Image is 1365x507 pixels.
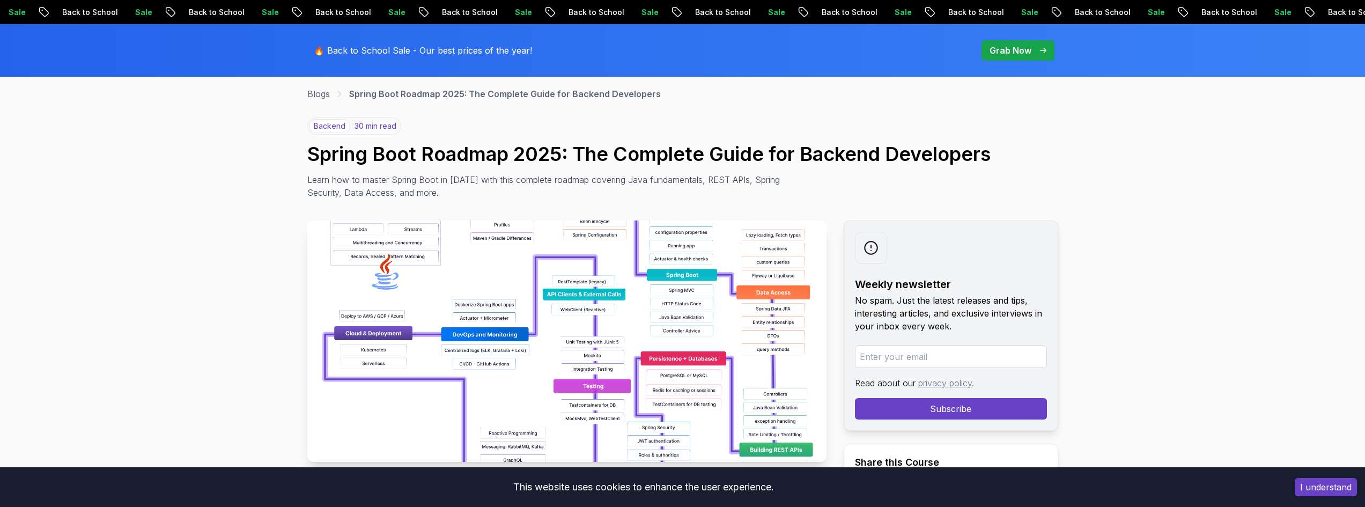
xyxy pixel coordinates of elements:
[307,87,330,100] a: Blogs
[810,7,845,18] p: Sale
[991,7,1064,18] p: Back to School
[1117,7,1190,18] p: Back to School
[1064,7,1098,18] p: Sale
[737,7,810,18] p: Back to School
[309,119,350,133] p: backend
[8,475,1279,499] div: This website uses cookies to enhance the user experience.
[1190,7,1224,18] p: Sale
[855,294,1047,333] p: No spam. Just the latest releases and tips, interesting articles, and exclusive interviews in you...
[307,173,788,199] p: Learn how to master Spring Boot in [DATE] with this complete roadmap covering Java fundamentals, ...
[557,7,592,18] p: Sale
[431,7,465,18] p: Sale
[918,378,972,388] a: privacy policy
[611,7,684,18] p: Back to School
[307,221,827,462] img: Spring Boot Roadmap 2025: The Complete Guide for Backend Developers thumbnail
[864,7,937,18] p: Back to School
[684,7,718,18] p: Sale
[51,7,85,18] p: Sale
[349,87,661,100] p: Spring Boot Roadmap 2025: The Complete Guide for Backend Developers
[304,7,338,18] p: Sale
[231,7,304,18] p: Back to School
[178,7,212,18] p: Sale
[484,7,557,18] p: Back to School
[855,346,1047,368] input: Enter your email
[855,377,1047,390] p: Read about our .
[855,455,1047,470] h2: Share this Course
[355,121,396,131] p: 30 min read
[307,143,1058,165] h1: Spring Boot Roadmap 2025: The Complete Guide for Backend Developers
[314,44,532,57] p: 🔥 Back to School Sale - Our best prices of the year!
[855,277,1047,292] h2: Weekly newsletter
[1317,7,1351,18] p: Sale
[855,398,1047,420] button: Subscribe
[990,44,1031,57] p: Grab Now
[1244,7,1317,18] p: Back to School
[937,7,971,18] p: Sale
[358,7,431,18] p: Back to School
[105,7,178,18] p: Back to School
[1295,478,1357,496] button: Accept cookies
